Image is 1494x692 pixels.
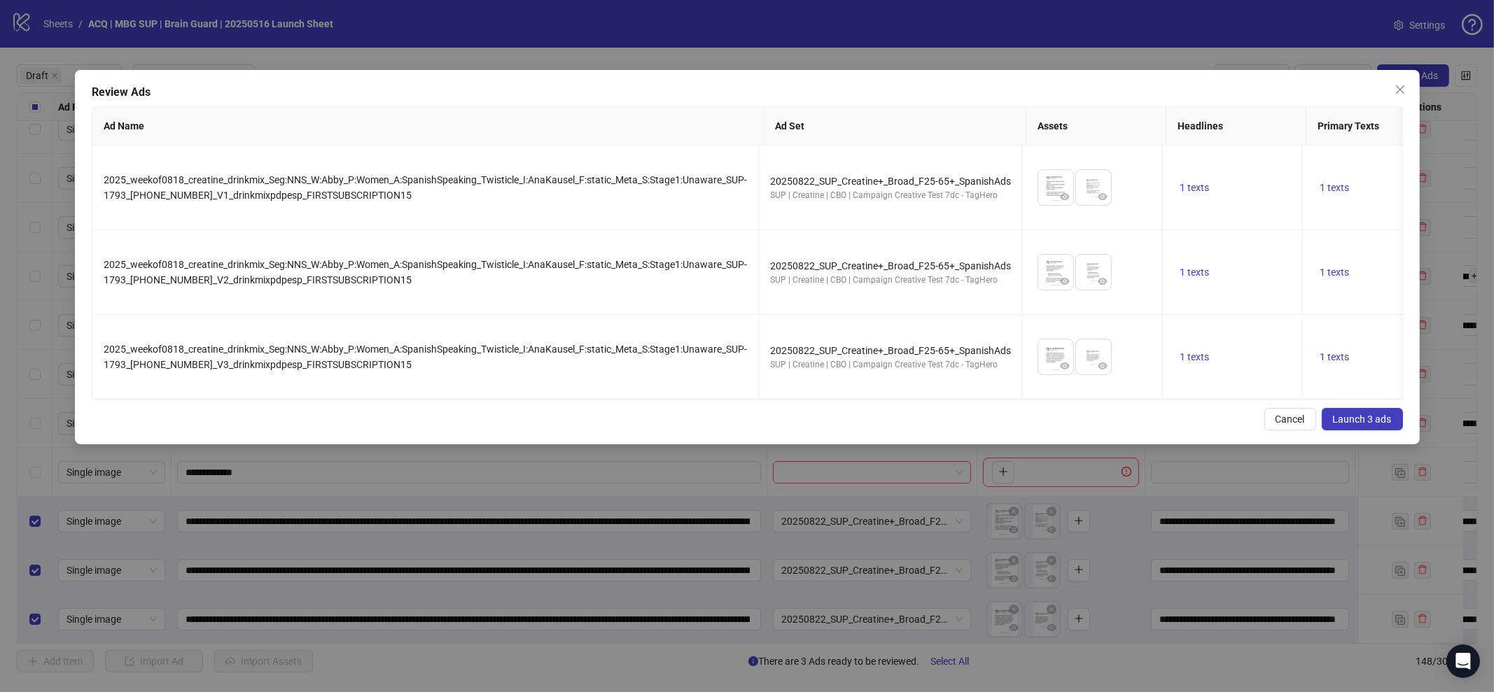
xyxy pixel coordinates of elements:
span: eye [1060,276,1070,286]
button: 1 texts [1314,348,1355,365]
span: 2025_weekof0818_creatine_drinkmix_Seg:NNS_W:Abby_P:Women_A:SpanishSpeaking_Twisticle_I:AnaKausel_... [104,344,747,370]
span: Launch 3 ads [1332,414,1391,425]
button: 1 texts [1314,264,1355,281]
img: Asset 2 [1076,170,1111,205]
span: 1 texts [1320,267,1349,278]
img: Asset 2 [1076,255,1111,290]
button: Preview [1094,358,1111,374]
button: Preview [1056,273,1073,290]
div: 20250822_SUP_Creatine+_Broad_F25-65+_SpanishAds [770,174,1011,189]
th: Ad Name [92,107,764,146]
button: Preview [1056,358,1073,374]
button: 1 texts [1174,264,1215,281]
div: 20250822_SUP_Creatine+_Broad_F25-65+_SpanishAds [770,258,1011,274]
button: Cancel [1264,408,1315,430]
button: 1 texts [1174,179,1215,196]
span: 1 texts [1180,351,1209,362]
span: eye [1098,361,1108,371]
button: Close [1388,78,1411,101]
span: eye [1098,192,1108,202]
span: close [1394,84,1405,95]
th: Headlines [1166,107,1306,146]
span: eye [1060,192,1070,202]
div: Open Intercom Messenger [1446,644,1480,678]
span: 2025_weekof0818_creatine_drinkmix_Seg:NNS_W:Abby_P:Women_A:SpanishSpeaking_Twisticle_I:AnaKausel_... [104,174,747,201]
div: SUP | Creatine | CBO | Campaign Creative Test 7dc - TagHero [770,274,1011,287]
button: 1 texts [1174,348,1215,365]
div: Review Ads [92,84,1403,101]
th: Primary Texts [1306,107,1481,146]
th: Ad Set [764,107,1026,146]
div: SUP | Creatine | CBO | Campaign Creative Test 7dc - TagHero [770,189,1011,202]
span: 1 texts [1180,267,1209,278]
span: 2025_weekof0818_creatine_drinkmix_Seg:NNS_W:Abby_P:Women_A:SpanishSpeaking_Twisticle_I:AnaKausel_... [104,259,747,285]
div: SUP | Creatine | CBO | Campaign Creative Test 7dc - TagHero [770,358,1011,372]
button: Preview [1094,273,1111,290]
span: 1 texts [1320,182,1349,193]
img: Asset 2 [1076,339,1111,374]
div: 20250822_SUP_Creatine+_Broad_F25-65+_SpanishAds [770,343,1011,358]
img: Asset 1 [1038,255,1073,290]
button: Preview [1094,188,1111,205]
span: eye [1060,361,1070,371]
img: Asset 1 [1038,170,1073,205]
th: Assets [1026,107,1166,146]
span: 1 texts [1180,182,1209,193]
span: Cancel [1275,414,1304,425]
span: eye [1098,276,1108,286]
button: 1 texts [1314,179,1355,196]
span: 1 texts [1320,351,1349,362]
button: Launch 3 ads [1321,408,1402,430]
img: Asset 1 [1038,339,1073,374]
button: Preview [1056,188,1073,205]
